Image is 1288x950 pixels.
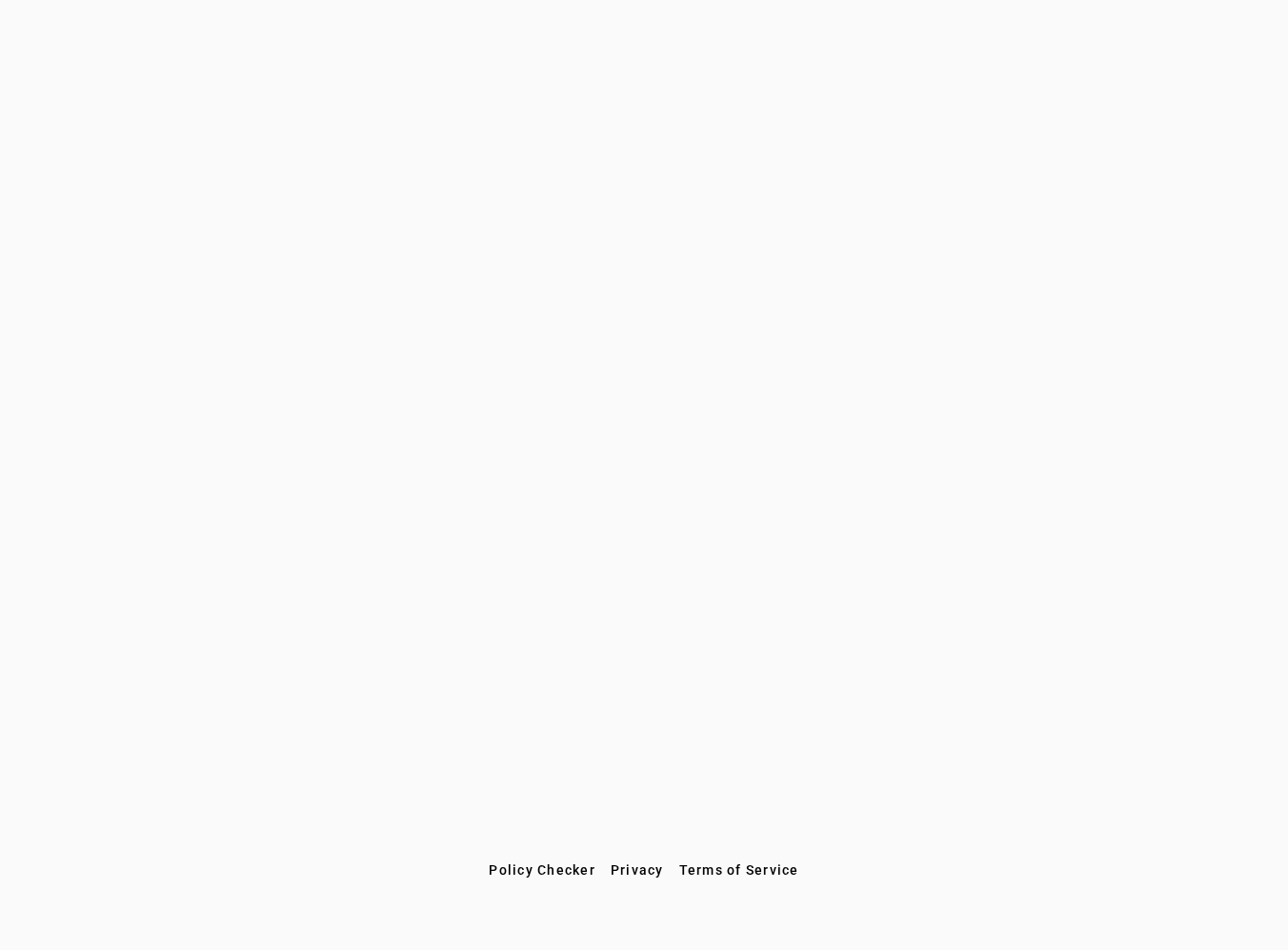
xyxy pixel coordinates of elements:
button: Policy Checker [481,853,603,887]
span: Privacy [611,862,664,878]
span: Terms of Service [679,862,799,878]
button: Privacy [603,853,672,887]
span: Policy Checker [489,862,595,878]
button: Terms of Service [672,853,807,887]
